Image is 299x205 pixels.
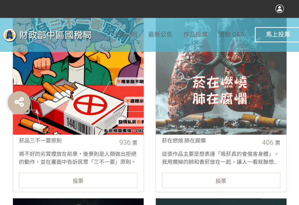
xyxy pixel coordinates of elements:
a: 最新公告 [148,18,172,52]
div: 菸在燃燒 肺在腐爛 [162,137,257,145]
span: 作品投票 [183,31,208,38]
span: 活動 Q&A [219,31,244,38]
div: 菸品三不一要原則 [19,137,114,145]
span: 936 [119,138,131,146]
span: 投票 [216,178,226,184]
a: 比賽說明 [113,18,137,52]
a: 菸在燃燒 肺在腐爛406票這張作品主要是想表達「吸菸真的會傷害身體」。我用爛掉的肺和香菸放在一起，讓人一看就聯想到抽菸會讓肺壞掉。比起單純用文字說明，用圖像直接呈現更有衝擊感，也能讓人更快理解菸... [155,3,287,192]
div: 這張作品主要是想表達「吸菸真的會傷害身體」。我用爛掉的肺和香菸放在一起，讓人一看就聯想到抽菸會讓肺壞掉。比起單純用文字說明，用圖像直接呈現更有衝擊感，也能讓人更快理解菸害的嚴重性。希望看到這張圖... [156,150,286,165]
a: 菸品三不一要原則936票將不好的劣質煙放在前景，後景則是人類做出拒絕的動作，並在畫面中告訴民眾「三不一要」原則。投票 [13,3,144,192]
span: 投票 [73,178,83,184]
span: 406 [262,138,273,146]
a: 作品投票 [183,18,208,52]
span: 票 [275,139,280,146]
span: 馬上投票 [265,31,290,38]
span: 比賽說明 [113,31,137,38]
div: 將不好的劣質煙放在前景，後景則是人類做出拒絕的動作，並在畫面中告訴民眾「三不一要」原則。 [13,150,144,165]
span: 最新公告 [148,31,172,38]
span: 票 [132,139,138,146]
a: 活動 Q&A [219,18,244,52]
